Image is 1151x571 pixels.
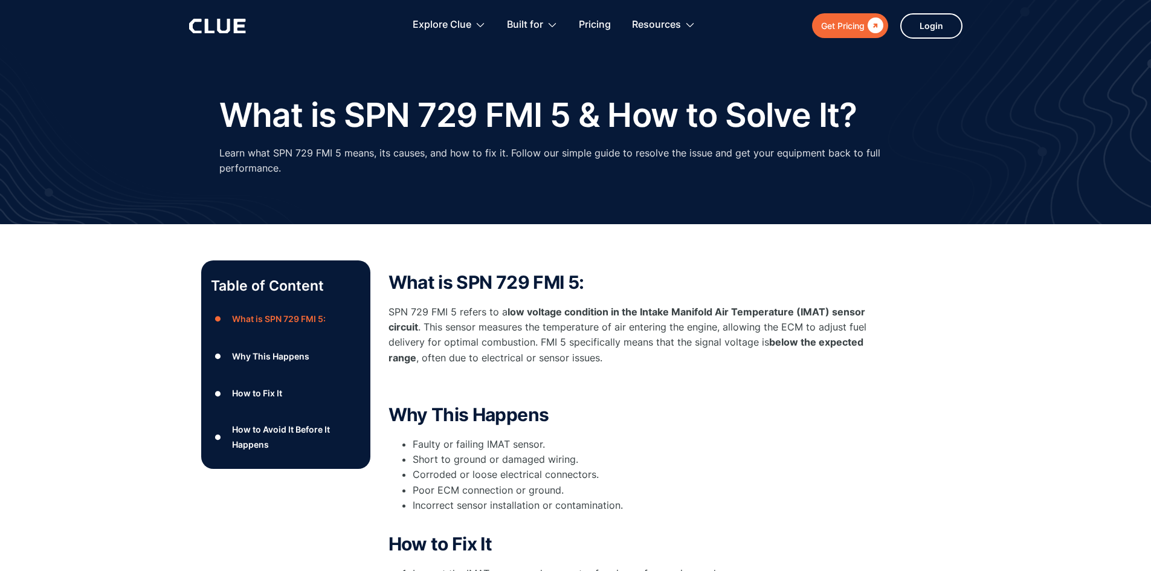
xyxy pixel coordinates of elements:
[211,422,361,452] a: ●How to Avoid It Before It Happens
[507,6,558,44] div: Built for
[900,13,962,39] a: Login
[413,6,471,44] div: Explore Clue
[211,276,361,295] p: Table of Content
[413,483,872,498] li: Poor ECM connection or ground.
[413,452,872,467] li: Short to ground or damaged wiring.
[211,310,361,328] a: ●What is SPN 729 FMI 5:
[821,18,865,33] div: Get Pricing
[219,146,932,176] p: Learn what SPN 729 FMI 5 means, its causes, and how to fix it. Follow our simple guide to resolve...
[579,6,611,44] a: Pricing
[389,336,863,363] strong: below the expected range
[232,422,360,452] div: How to Avoid It Before It Happens
[389,305,872,366] p: SPN 729 FMI 5 refers to a . This sensor measures the temperature of air entering the engine, allo...
[232,311,326,326] div: What is SPN 729 FMI 5:
[389,533,492,555] strong: How to Fix It
[211,384,361,402] a: ●How to Fix It
[389,271,584,293] strong: What is SPN 729 FMI 5:
[211,310,225,328] div: ●
[211,428,225,446] div: ●
[632,6,681,44] div: Resources
[219,97,857,134] h1: What is SPN 729 FMI 5 & How to Solve It?
[232,386,282,401] div: How to Fix It
[413,6,486,44] div: Explore Clue
[232,349,309,364] div: Why This Happens
[211,384,225,402] div: ●
[211,347,225,366] div: ●
[211,347,361,366] a: ●Why This Happens
[413,437,872,452] li: Faulty or failing IMAT sensor.
[632,6,695,44] div: Resources
[389,404,549,425] strong: Why This Happens
[507,6,543,44] div: Built for
[413,467,872,482] li: Corroded or loose electrical connectors.
[413,498,872,528] li: Incorrect sensor installation or contamination.
[865,18,883,33] div: 
[389,378,872,393] p: ‍
[812,13,888,38] a: Get Pricing
[389,306,865,333] strong: low voltage condition in the Intake Manifold Air Temperature (IMAT) sensor circuit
